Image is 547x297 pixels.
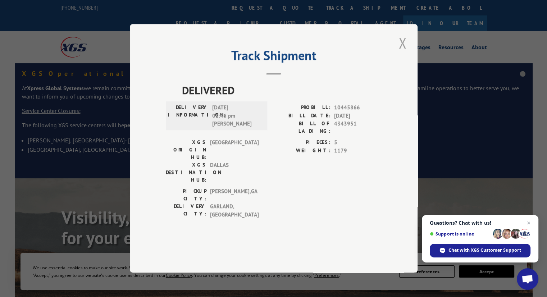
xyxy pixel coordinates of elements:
[212,104,261,128] span: [DATE] 01:46 pm [PERSON_NAME]
[334,104,382,112] span: 10445866
[168,104,209,128] label: DELIVERY INFORMATION:
[210,188,259,203] span: [PERSON_NAME] , GA
[274,104,331,112] label: PROBILL:
[334,112,382,120] span: [DATE]
[334,147,382,155] span: 1179
[448,247,521,253] span: Chat with XGS Customer Support
[210,161,259,184] span: DALLAS
[274,120,331,135] label: BILL OF LADING:
[166,50,382,64] h2: Track Shipment
[166,139,206,161] label: XGS ORIGIN HUB:
[210,203,259,219] span: GARLAND , [GEOGRAPHIC_DATA]
[274,139,331,147] label: PIECES:
[210,139,259,161] span: [GEOGRAPHIC_DATA]
[274,112,331,120] label: BILL DATE:
[334,139,382,147] span: 5
[182,82,382,99] span: DELIVERED
[396,33,409,53] button: Close modal
[274,147,331,155] label: WEIGHT:
[430,231,490,237] span: Support is online
[334,120,382,135] span: 4343951
[166,203,206,219] label: DELIVERY CITY:
[430,220,530,226] span: Questions? Chat with us!
[430,244,530,257] span: Chat with XGS Customer Support
[166,188,206,203] label: PICKUP CITY:
[517,268,538,290] a: Open chat
[166,161,206,184] label: XGS DESTINATION HUB:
